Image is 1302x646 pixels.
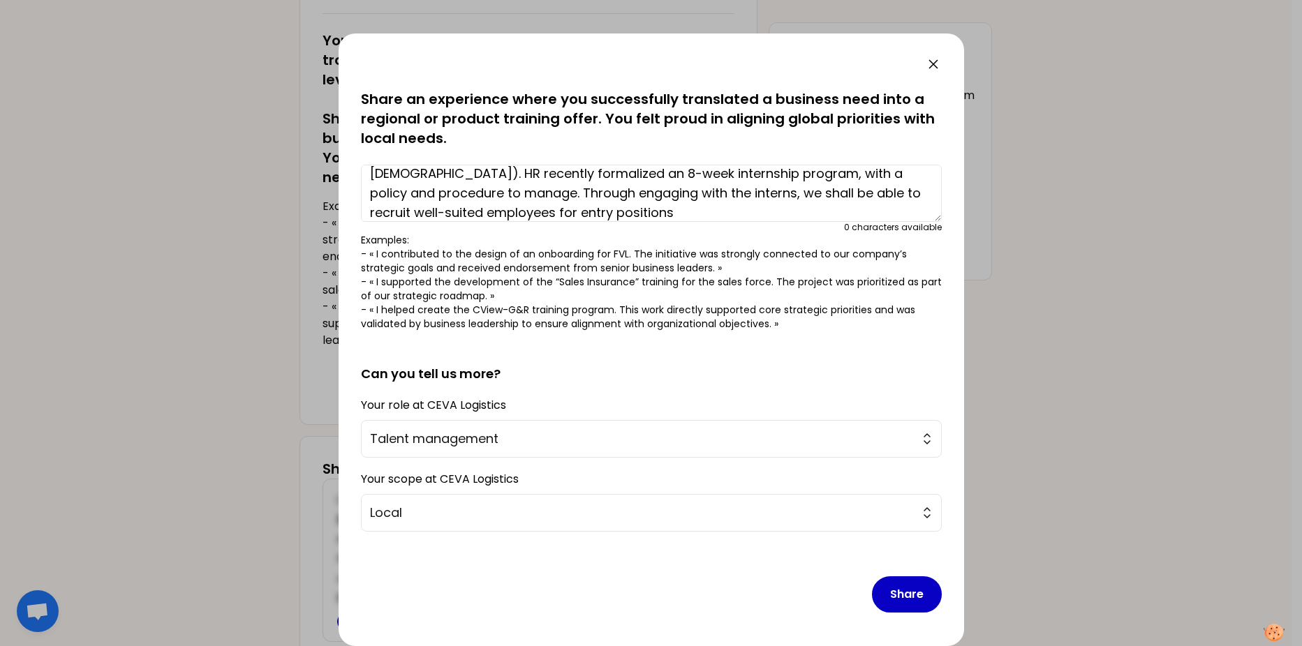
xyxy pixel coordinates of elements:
[872,576,942,613] button: Share
[361,165,942,222] textarea: I supported the need to inject young talent in our cluster (70% of the population is over [DEMOGR...
[361,233,942,331] p: Examples: - « I contributed to the design of an onboarding for FVL. The initiative was strongly c...
[361,420,942,458] button: Talent management
[361,494,942,532] button: Local
[361,397,506,413] label: Your role at CEVA Logistics
[370,503,913,523] span: Local
[361,471,519,487] label: Your scope at CEVA Logistics
[361,31,942,148] p: You have all played a key role in creating aligned training offers, by identifying business needs...
[844,222,942,233] div: 0 characters available
[370,429,913,449] span: Talent management
[361,342,942,384] h2: Can you tell us more?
